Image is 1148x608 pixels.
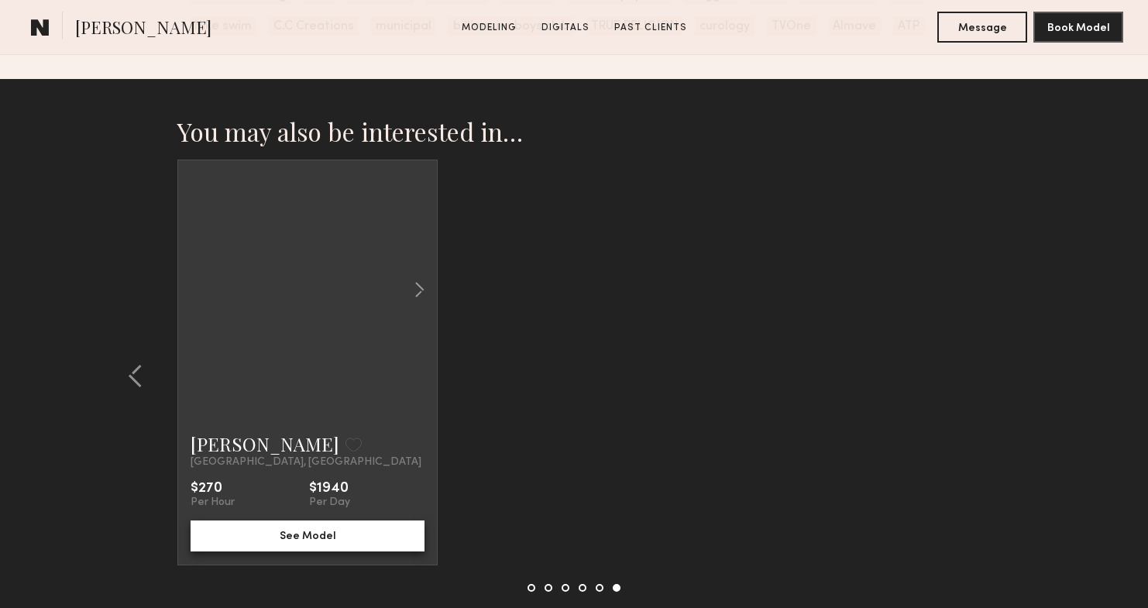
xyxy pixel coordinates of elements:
[1033,20,1123,33] a: Book Model
[177,116,971,147] h2: You may also be interested in…
[191,529,424,542] a: See Model
[75,15,211,43] span: [PERSON_NAME]
[937,12,1027,43] button: Message
[309,496,350,509] div: Per Day
[1033,12,1123,43] button: Book Model
[191,496,235,509] div: Per Hour
[608,21,693,35] a: Past Clients
[191,431,339,456] a: [PERSON_NAME]
[535,21,596,35] a: Digitals
[191,456,421,469] span: [GEOGRAPHIC_DATA], [GEOGRAPHIC_DATA]
[191,481,235,496] div: $270
[309,481,350,496] div: $1940
[455,21,523,35] a: Modeling
[191,520,424,551] button: See Model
